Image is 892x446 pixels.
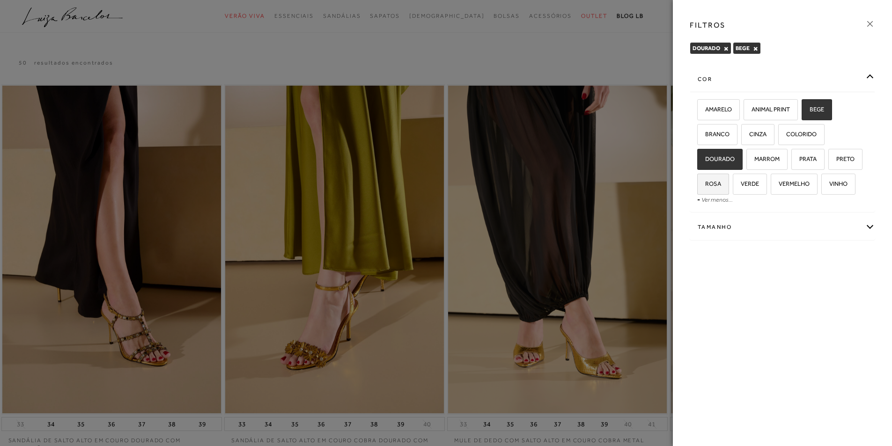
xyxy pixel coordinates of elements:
span: ROSA [698,180,721,187]
span: BEGE [736,45,750,51]
button: DOURADO Close [723,45,729,52]
input: VERDE [731,181,741,190]
input: PRETO [827,156,836,165]
span: VERDE [734,180,759,187]
input: ANIMAL PRINT [742,106,752,116]
span: BRANCO [698,131,730,138]
input: VINHO [820,181,829,190]
input: ROSA [696,181,705,190]
input: MARROM [745,156,754,165]
span: BEGE [803,106,824,113]
input: CINZA [740,131,749,140]
span: - [697,196,700,203]
input: VERMELHO [769,181,779,190]
input: COLORIDO [777,131,786,140]
a: Ver menos... [701,196,733,203]
div: cor [690,67,875,92]
span: PRATA [792,155,817,162]
span: PRETO [829,155,855,162]
span: VINHO [822,180,848,187]
button: BEGE Close [753,45,758,52]
input: BEGE [800,106,810,116]
input: PRATA [790,156,799,165]
h3: FILTROS [690,20,726,30]
div: Tamanho [690,215,875,240]
span: COLORIDO [779,131,817,138]
span: MARROM [747,155,780,162]
input: DOURADO [696,156,705,165]
span: ANIMAL PRINT [745,106,790,113]
span: DOURADO [698,155,735,162]
span: CINZA [742,131,767,138]
span: AMARELO [698,106,732,113]
span: VERMELHO [772,180,810,187]
span: DOURADO [693,45,720,51]
input: AMARELO [696,106,705,116]
input: BRANCO [696,131,705,140]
